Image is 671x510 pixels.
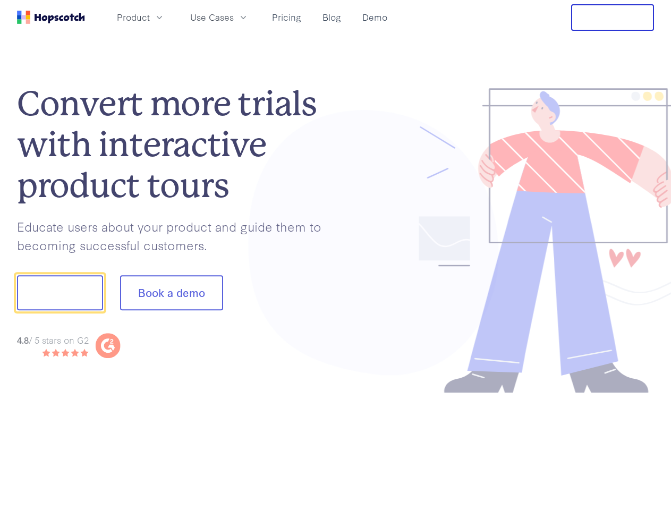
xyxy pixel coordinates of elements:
[17,217,336,254] p: Educate users about your product and guide them to becoming successful customers.
[358,8,392,26] a: Demo
[184,8,255,26] button: Use Cases
[111,8,171,26] button: Product
[17,11,85,24] a: Home
[17,276,103,311] button: Show me!
[190,11,234,24] span: Use Cases
[17,334,89,347] div: / 5 stars on G2
[571,4,654,31] button: Free Trial
[318,8,345,26] a: Blog
[120,276,223,311] button: Book a demo
[17,334,29,346] strong: 4.8
[117,11,150,24] span: Product
[268,8,305,26] a: Pricing
[17,83,336,206] h1: Convert more trials with interactive product tours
